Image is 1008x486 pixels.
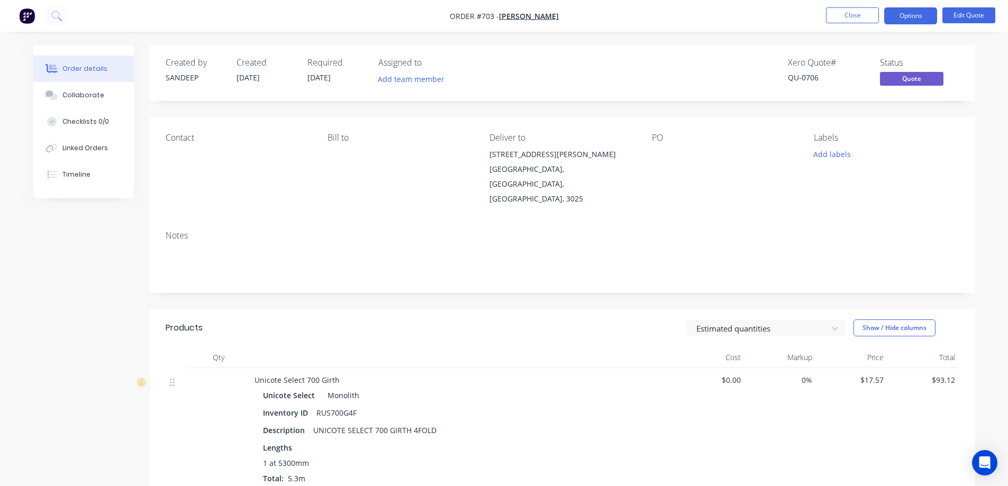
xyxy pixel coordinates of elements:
div: Bill to [328,133,473,143]
span: 1 at 5300mm [263,457,309,469]
div: [GEOGRAPHIC_DATA], [GEOGRAPHIC_DATA], [GEOGRAPHIC_DATA], 3025 [489,162,634,206]
div: Unicote Select [263,388,319,403]
div: Contact [166,133,311,143]
div: Linked Orders [62,143,108,153]
div: Required [307,58,366,68]
div: Price [816,347,888,368]
button: Options [884,7,937,24]
button: Collaborate [33,82,134,108]
div: Collaborate [62,90,104,100]
div: Description [263,423,309,438]
div: Markup [745,347,816,368]
button: Add team member [378,72,450,86]
div: Assigned to [378,58,484,68]
div: Xero Quote # [788,58,867,68]
span: Lengths [263,442,292,453]
button: Order details [33,56,134,82]
div: Monolith [323,388,359,403]
a: [PERSON_NAME] [499,11,559,21]
button: Edit Quote [942,7,995,23]
div: Created [237,58,295,68]
div: Cost [674,347,745,368]
div: Deliver to [489,133,634,143]
span: 0% [749,374,812,386]
div: PO [652,133,797,143]
span: $93.12 [892,374,955,386]
img: Factory [19,8,35,24]
span: Order #703 - [450,11,499,21]
div: QU-0706 [788,72,867,83]
button: Checklists 0/0 [33,108,134,135]
div: UNICOTE SELECT 700 GIRTH 4FOLD [309,423,441,438]
span: [DATE] [237,72,260,82]
span: Total: [263,473,284,483]
div: Created by [166,58,224,68]
div: Checklists 0/0 [62,117,109,126]
div: Qty [187,347,250,368]
span: $0.00 [678,374,741,386]
button: Add team member [372,72,450,86]
button: Linked Orders [33,135,134,161]
div: RUS700G4F [312,405,361,420]
button: Add labels [808,147,857,161]
div: Inventory ID [263,405,312,420]
button: Timeline [33,161,134,188]
span: $17.57 [821,374,884,386]
div: Timeline [62,170,90,179]
div: Total [888,347,959,368]
button: Show / Hide columns [853,319,936,336]
span: Unicote Select 700 Girth [255,375,340,385]
div: Status [880,58,959,68]
div: Open Intercom Messenger [972,450,997,475]
div: [STREET_ADDRESS][PERSON_NAME] [489,147,634,162]
div: SANDEEP [166,72,224,83]
div: Notes [166,231,959,241]
span: Quote [880,72,943,85]
div: Order details [62,64,107,74]
span: [DATE] [307,72,331,82]
span: 5.3m [284,473,310,483]
div: Products [166,322,203,334]
button: Close [826,7,879,23]
div: Labels [814,133,959,143]
div: [STREET_ADDRESS][PERSON_NAME][GEOGRAPHIC_DATA], [GEOGRAPHIC_DATA], [GEOGRAPHIC_DATA], 3025 [489,147,634,206]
